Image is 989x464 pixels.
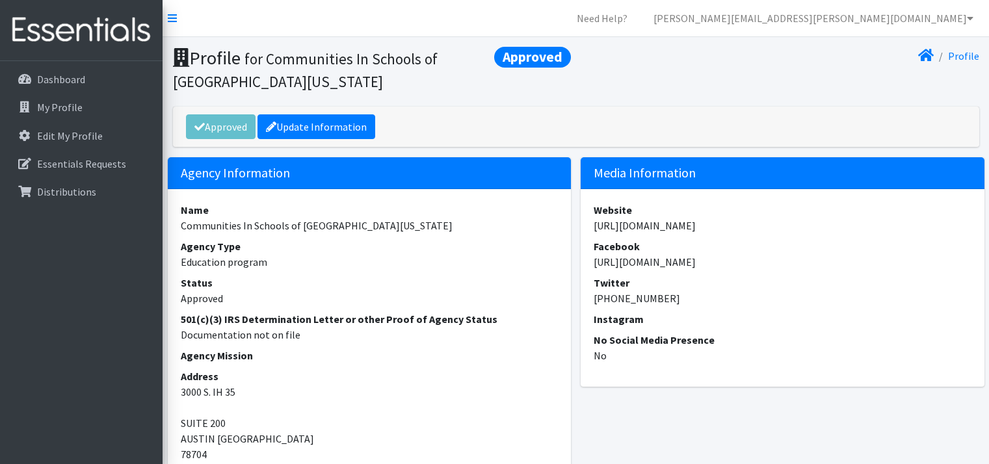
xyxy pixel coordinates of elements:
[181,311,559,327] dt: 501(c)(3) IRS Determination Letter or other Proof of Agency Status
[594,348,971,363] dd: No
[594,311,971,327] dt: Instagram
[181,370,218,383] strong: Address
[181,254,559,270] dd: Education program
[594,254,971,270] dd: [URL][DOMAIN_NAME]
[594,332,971,348] dt: No Social Media Presence
[181,202,559,218] dt: Name
[181,327,559,342] dd: Documentation not on file
[5,151,157,177] a: Essentials Requests
[181,348,559,363] dt: Agency Mission
[5,8,157,52] img: HumanEssentials
[181,290,559,306] dd: Approved
[566,5,638,31] a: Need Help?
[594,275,971,290] dt: Twitter
[173,47,572,92] h1: Profile
[257,114,375,139] a: Update Information
[181,238,559,254] dt: Agency Type
[37,185,96,198] p: Distributions
[5,123,157,149] a: Edit My Profile
[594,218,971,233] dd: [URL][DOMAIN_NAME]
[594,290,971,306] dd: [PHONE_NUMBER]
[948,49,979,62] a: Profile
[5,66,157,92] a: Dashboard
[5,179,157,205] a: Distributions
[581,157,984,189] h5: Media Information
[37,129,103,142] p: Edit My Profile
[643,5,984,31] a: [PERSON_NAME][EMAIL_ADDRESS][PERSON_NAME][DOMAIN_NAME]
[594,238,971,254] dt: Facebook
[594,202,971,218] dt: Website
[181,275,559,290] dt: Status
[5,94,157,120] a: My Profile
[37,73,85,86] p: Dashboard
[494,47,571,68] span: Approved
[37,101,83,114] p: My Profile
[173,49,438,91] small: for Communities In Schools of [GEOGRAPHIC_DATA][US_STATE]
[181,218,559,233] dd: Communities In Schools of [GEOGRAPHIC_DATA][US_STATE]
[37,157,126,170] p: Essentials Requests
[181,368,559,462] address: 3000 S. IH 35 SUITE 200 AUSTIN [GEOGRAPHIC_DATA] 78704
[168,157,572,189] h5: Agency Information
